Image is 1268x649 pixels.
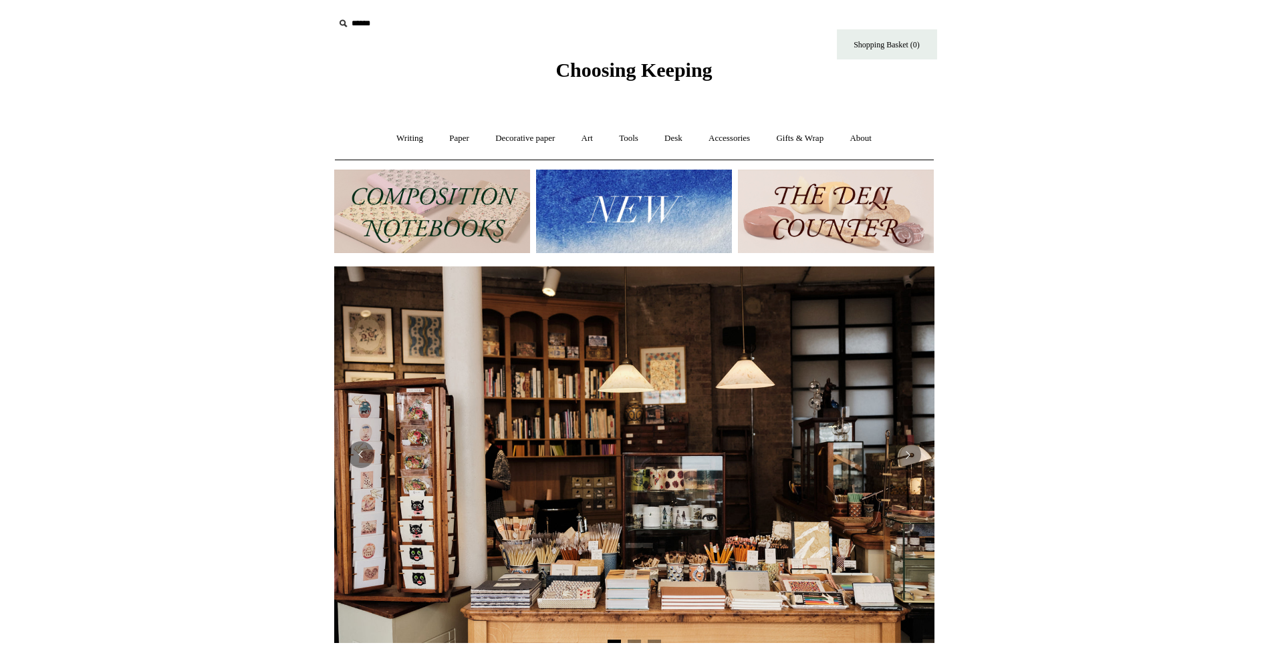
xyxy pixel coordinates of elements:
button: Page 2 [628,640,641,643]
a: Shopping Basket (0) [837,29,937,59]
a: Accessories [696,121,762,156]
a: Writing [384,121,435,156]
span: Choosing Keeping [555,59,712,81]
a: Art [569,121,605,156]
button: Next [894,441,921,468]
a: About [838,121,884,156]
button: Page 1 [608,640,621,643]
a: Desk [652,121,694,156]
button: Previous [348,441,374,468]
a: Gifts & Wrap [764,121,836,156]
button: Page 3 [648,640,661,643]
img: 20250131 INSIDE OF THE SHOP.jpg__PID:b9484a69-a10a-4bde-9e8d-1408d3d5e6ad [334,266,934,643]
img: New.jpg__PID:f73bdf93-380a-4a35-bcfe-7823039498e1 [536,170,732,253]
img: 202302 Composition ledgers.jpg__PID:69722ee6-fa44-49dd-a067-31375e5d54ec [334,170,530,253]
a: Decorative paper [483,121,567,156]
a: Paper [437,121,481,156]
a: Tools [607,121,650,156]
a: Choosing Keeping [555,69,712,79]
img: The Deli Counter [738,170,934,253]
